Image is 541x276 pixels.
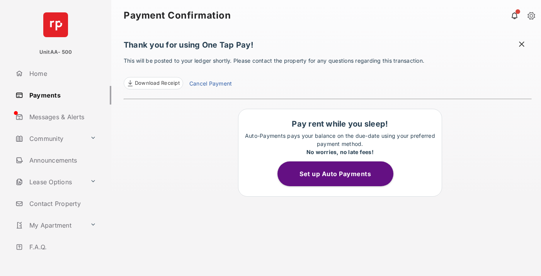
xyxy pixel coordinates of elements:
a: Home [12,64,111,83]
a: Set up Auto Payments [277,170,403,178]
div: No worries, no late fees! [242,148,438,156]
a: Messages & Alerts [12,108,111,126]
a: Payments [12,86,111,105]
span: Download Receipt [135,79,180,87]
strong: Payment Confirmation [124,11,231,20]
a: Download Receipt [124,77,183,89]
a: Contact Property [12,194,111,213]
a: Community [12,129,87,148]
p: Auto-Payments pays your balance on the due-date using your preferred payment method. [242,132,438,156]
a: Cancel Payment [189,79,232,89]
button: Set up Auto Payments [277,161,393,186]
img: svg+xml;base64,PHN2ZyB4bWxucz0iaHR0cDovL3d3dy53My5vcmcvMjAwMC9zdmciIHdpZHRoPSI2NCIgaGVpZ2h0PSI2NC... [43,12,68,37]
h1: Thank you for using One Tap Pay! [124,40,532,53]
h1: Pay rent while you sleep! [242,119,438,129]
a: Lease Options [12,173,87,191]
a: My Apartment [12,216,87,235]
p: This will be posted to your ledger shortly. Please contact the property for any questions regardi... [124,57,532,89]
p: UnitAA- 500 [39,48,72,56]
a: Announcements [12,151,111,170]
a: F.A.Q. [12,238,111,256]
